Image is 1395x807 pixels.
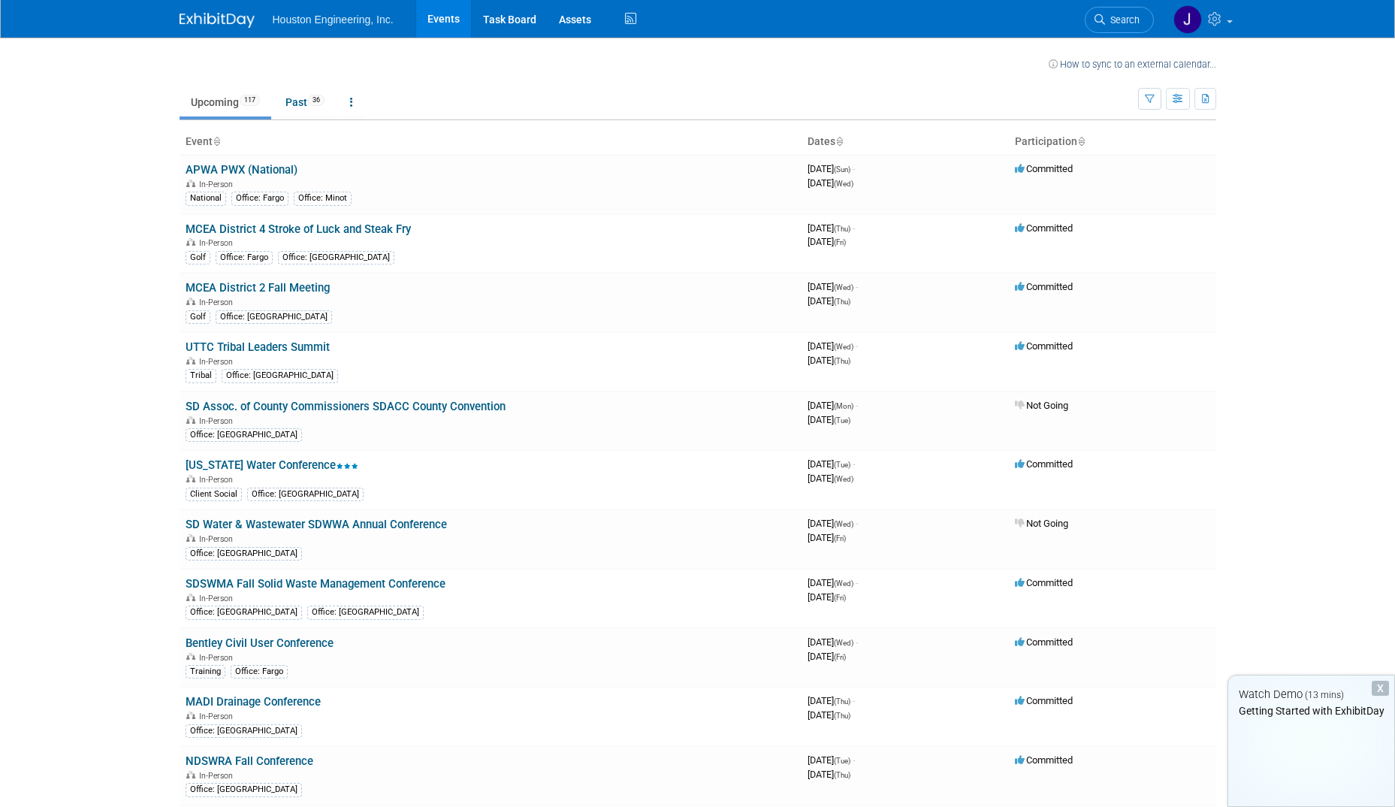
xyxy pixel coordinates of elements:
[186,298,195,305] img: In-Person Event
[834,343,853,351] span: (Wed)
[808,222,855,234] span: [DATE]
[186,458,358,472] a: [US_STATE] Water Conference
[186,428,302,442] div: Office: [GEOGRAPHIC_DATA]
[186,340,330,354] a: UTTC Tribal Leaders Summit
[278,251,394,264] div: Office: [GEOGRAPHIC_DATA]
[222,369,338,382] div: Office: [GEOGRAPHIC_DATA]
[834,416,850,425] span: (Tue)
[199,238,237,248] span: In-Person
[1305,690,1344,700] span: (13 mins)
[186,594,195,601] img: In-Person Event
[186,357,195,364] img: In-Person Event
[1085,7,1154,33] a: Search
[180,88,271,116] a: Upcoming117
[1009,129,1216,155] th: Participation
[808,414,850,425] span: [DATE]
[856,400,858,411] span: -
[808,651,846,662] span: [DATE]
[808,281,858,292] span: [DATE]
[308,95,325,106] span: 36
[213,135,220,147] a: Sort by Event Name
[231,665,288,679] div: Office: Fargo
[186,665,225,679] div: Training
[834,461,850,469] span: (Tue)
[834,639,853,647] span: (Wed)
[1228,703,1394,718] div: Getting Started with ExhibitDay
[186,695,321,709] a: MADI Drainage Conference
[834,712,850,720] span: (Thu)
[834,298,850,306] span: (Thu)
[186,577,445,591] a: SDSWMA Fall Solid Waste Management Conference
[808,518,858,529] span: [DATE]
[856,281,858,292] span: -
[1015,281,1073,292] span: Committed
[199,534,237,544] span: In-Person
[186,192,226,205] div: National
[199,594,237,603] span: In-Person
[808,769,850,780] span: [DATE]
[808,473,853,484] span: [DATE]
[856,518,858,529] span: -
[186,754,313,768] a: NDSWRA Fall Conference
[1015,695,1073,706] span: Committed
[186,369,216,382] div: Tribal
[834,180,853,188] span: (Wed)
[186,783,302,796] div: Office: [GEOGRAPHIC_DATA]
[186,416,195,424] img: In-Person Event
[834,594,846,602] span: (Fri)
[808,636,858,648] span: [DATE]
[186,475,195,482] img: In-Person Event
[186,771,195,778] img: In-Person Event
[853,222,855,234] span: -
[1015,340,1073,352] span: Committed
[186,636,334,650] a: Bentley Civil User Conference
[834,475,853,483] span: (Wed)
[808,577,858,588] span: [DATE]
[834,238,846,246] span: (Fri)
[1015,636,1073,648] span: Committed
[834,165,850,174] span: (Sun)
[186,653,195,660] img: In-Person Event
[1015,577,1073,588] span: Committed
[808,532,846,543] span: [DATE]
[856,636,858,648] span: -
[808,754,855,766] span: [DATE]
[186,724,302,738] div: Office: [GEOGRAPHIC_DATA]
[199,771,237,781] span: In-Person
[186,712,195,719] img: In-Person Event
[834,653,846,661] span: (Fri)
[1015,518,1068,529] span: Not Going
[247,488,364,501] div: Office: [GEOGRAPHIC_DATA]
[186,180,195,187] img: In-Person Event
[199,357,237,367] span: In-Person
[186,251,210,264] div: Golf
[834,579,853,588] span: (Wed)
[1173,5,1202,34] img: Jayden Pegors
[834,757,850,765] span: (Tue)
[1077,135,1085,147] a: Sort by Participation Type
[186,547,302,561] div: Office: [GEOGRAPHIC_DATA]
[1015,754,1073,766] span: Committed
[808,355,850,366] span: [DATE]
[199,180,237,189] span: In-Person
[808,177,853,189] span: [DATE]
[294,192,352,205] div: Office: Minot
[802,129,1009,155] th: Dates
[274,88,336,116] a: Past36
[186,488,242,501] div: Client Social
[808,295,850,307] span: [DATE]
[199,416,237,426] span: In-Person
[834,534,846,543] span: (Fri)
[199,475,237,485] span: In-Person
[808,236,846,247] span: [DATE]
[186,518,447,531] a: SD Water & Wastewater SDWWA Annual Conference
[180,13,255,28] img: ExhibitDay
[1049,59,1216,70] a: How to sync to an external calendar...
[856,340,858,352] span: -
[180,129,802,155] th: Event
[834,357,850,365] span: (Thu)
[808,340,858,352] span: [DATE]
[808,695,855,706] span: [DATE]
[1372,681,1389,696] div: Dismiss
[307,606,424,619] div: Office: [GEOGRAPHIC_DATA]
